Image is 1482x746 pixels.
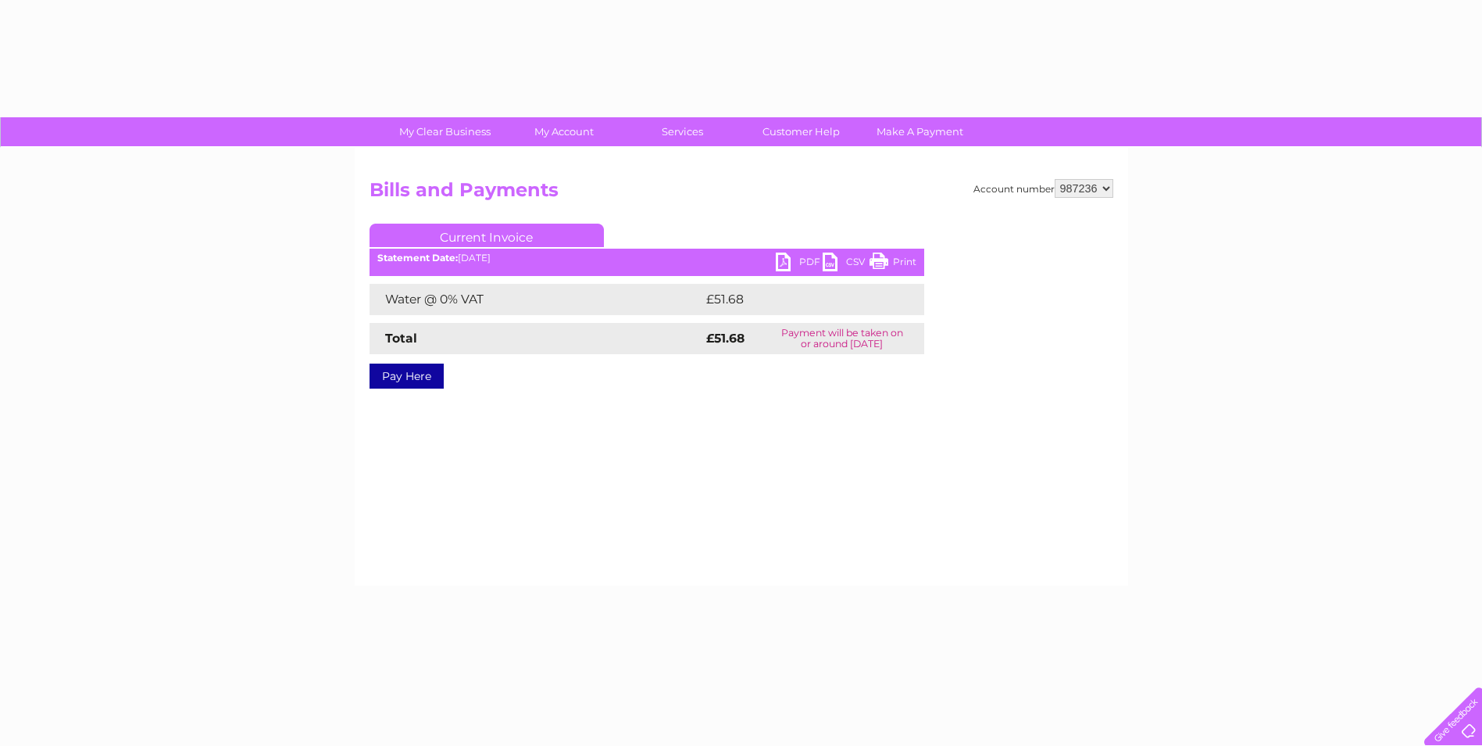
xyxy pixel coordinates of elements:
[618,117,747,146] a: Services
[855,117,984,146] a: Make A Payment
[380,117,509,146] a: My Clear Business
[385,331,417,346] strong: Total
[760,323,924,354] td: Payment will be taken on or around [DATE]
[370,253,924,264] div: [DATE]
[870,253,916,275] a: Print
[706,331,745,346] strong: £51.68
[370,284,702,315] td: Water @ 0% VAT
[702,284,891,315] td: £51.68
[377,252,458,264] b: Statement Date:
[370,179,1113,209] h2: Bills and Payments
[370,224,604,247] a: Current Invoice
[776,253,823,275] a: PDF
[823,253,870,275] a: CSV
[499,117,628,146] a: My Account
[737,117,866,146] a: Customer Help
[370,364,444,389] a: Pay Here
[973,179,1113,198] div: Account number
